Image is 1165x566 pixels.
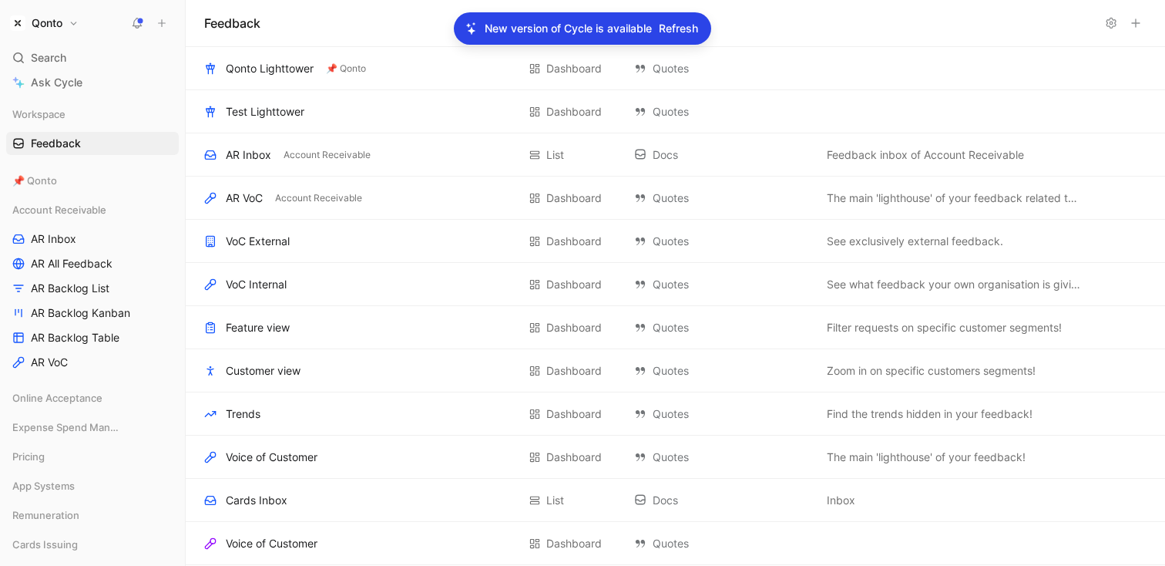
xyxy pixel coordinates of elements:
div: Feature view [226,318,290,337]
span: Account Receivable [284,147,371,163]
div: Quotes [634,318,811,337]
button: The main 'lighthouse' of your feedback related to Account Receivable! [824,189,1084,207]
button: See exclusively external feedback. [824,232,1006,251]
div: Dashboard [546,103,602,121]
div: AR VoC [226,189,263,207]
a: AR Backlog List [6,277,179,300]
button: Find the trends hidden in your feedback! [824,405,1036,423]
div: Customer view [226,362,300,380]
div: Dashboard [546,318,602,337]
div: Test LighttowerDashboard QuotesView actions [186,90,1165,133]
div: Qonto Lighttower [226,59,314,78]
span: Remuneration [12,507,79,523]
div: Docs [634,491,811,510]
div: Quotes [634,275,811,294]
div: App Systems [6,474,179,502]
div: Dashboard [546,362,602,380]
button: QontoQonto [6,12,82,34]
span: Expense Spend Management [12,419,122,435]
span: Refresh [659,19,698,38]
div: Dashboard [546,448,602,467]
a: AR Backlog Table [6,326,179,349]
span: 📌 Qonto [326,61,366,76]
div: Pricing [6,445,179,473]
div: Quotes [634,189,811,207]
div: Quotes [634,534,811,553]
div: Expense Spend Management [6,416,179,443]
div: Test Lighttower [226,103,304,121]
a: AR Inbox [6,227,179,251]
img: Qonto [10,15,25,31]
span: Zoom in on specific customers segments! [827,362,1036,380]
div: Workspace [6,103,179,126]
button: Account Receivable [272,191,365,205]
span: Find the trends hidden in your feedback! [827,405,1032,423]
span: See what feedback your own organisation is giving! [827,275,1081,294]
div: Quotes [634,405,811,423]
span: Account Receivable [275,190,362,206]
div: Quotes [634,103,811,121]
div: Online Acceptance [6,386,179,414]
div: 📌 Qonto [6,169,179,192]
span: Workspace [12,106,65,122]
span: Feedback inbox of Account Receivable [827,146,1024,164]
div: VoC Internal [226,275,287,294]
div: Dashboard [546,59,602,78]
a: Ask Cycle [6,71,179,94]
div: VoC ExternalDashboard QuotesSee exclusively external feedback.View actions [186,220,1165,263]
div: List [546,146,564,164]
button: The main 'lighthouse' of your feedback! [824,448,1029,467]
button: Inbox [824,491,858,510]
span: The main 'lighthouse' of your feedback! [827,448,1026,467]
div: Account Receivable [6,198,179,221]
div: Remuneration [6,504,179,527]
button: Zoom in on specific customers segments! [824,362,1039,380]
div: Feature viewDashboard QuotesFilter requests on specific customer segments!View actions [186,306,1165,349]
div: 📌 Qonto [6,169,179,197]
span: Account Receivable [12,202,106,217]
div: VoC InternalDashboard QuotesSee what feedback your own organisation is giving!View actions [186,263,1165,306]
div: Qonto Lighttower📌 QontoDashboard QuotesView actions [186,47,1165,90]
div: Online Acceptance [6,386,179,409]
div: Cards InboxList DocsInboxView actions [186,479,1165,522]
h1: Feedback [204,14,260,32]
span: Inbox [827,491,855,510]
div: Expense Spend Management [6,416,179,439]
button: Refresh [658,19,699,39]
p: New version of Cycle is available [485,19,652,38]
div: Pricing [6,445,179,468]
div: Dashboard [546,232,602,251]
span: AR Backlog Table [31,330,119,345]
a: AR All Feedback [6,252,179,275]
span: Ask Cycle [31,73,82,92]
div: VoC External [226,232,290,251]
div: Quotes [634,362,811,380]
span: See exclusively external feedback. [827,232,1003,251]
button: Account Receivable [280,148,374,162]
button: 📌 Qonto [323,62,369,76]
a: AR VoC [6,351,179,374]
div: Voice of CustomerDashboard QuotesThe main 'lighthouse' of your feedback!View actions [186,436,1165,479]
span: Search [31,49,66,67]
div: Voice of CustomerDashboard QuotesView actions [186,522,1165,565]
div: Remuneration [6,504,179,531]
span: The main 'lighthouse' of your feedback related to Account Receivable! [827,189,1081,207]
span: Cards Issuing [12,537,78,552]
div: Dashboard [546,275,602,294]
div: Dashboard [546,405,602,423]
span: 📌 Qonto [12,173,57,188]
span: Pricing [12,449,45,464]
div: AR InboxAccount ReceivableList DocsFeedback inbox of Account ReceivableView actions [186,133,1165,177]
button: Filter requests on specific customer segments! [824,318,1065,337]
div: Quotes [634,448,811,467]
div: Quotes [634,59,811,78]
h1: Qonto [32,16,62,30]
span: Filter requests on specific customer segments! [827,318,1062,337]
div: Docs [634,146,811,164]
div: Voice of Customer [226,534,317,553]
span: AR Backlog List [31,281,109,296]
div: Dashboard [546,189,602,207]
span: AR Backlog Kanban [31,305,130,321]
button: Feedback inbox of Account Receivable [824,146,1027,164]
a: AR Backlog Kanban [6,302,179,325]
